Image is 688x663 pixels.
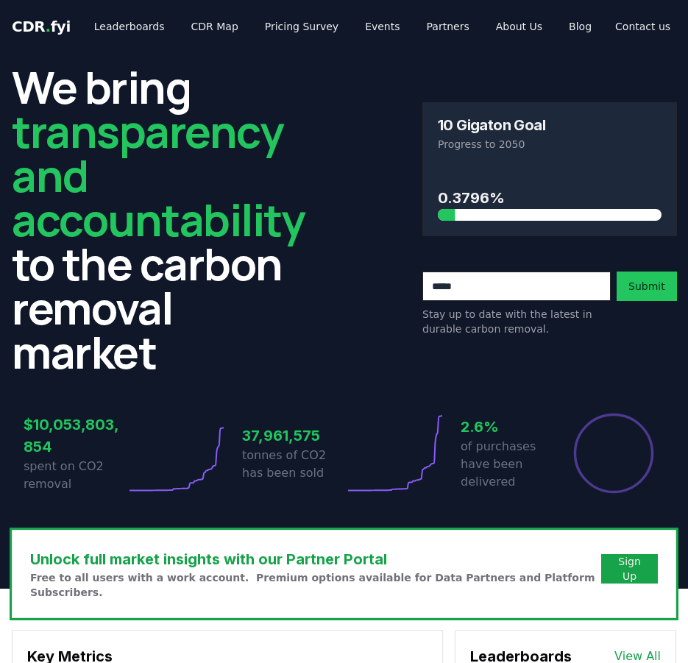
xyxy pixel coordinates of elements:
[12,101,305,249] span: transparency and accountability
[557,13,603,40] a: Blog
[461,416,563,438] h3: 2.6%
[242,447,344,482] p: tonnes of CO2 has been sold
[438,187,662,209] h3: 0.3796%
[484,13,554,40] a: About Us
[572,412,655,494] div: Percentage of sales delivered
[253,13,350,40] a: Pricing Survey
[30,570,601,600] p: Free to all users with a work account. Premium options available for Data Partners and Platform S...
[24,458,126,493] p: spent on CO2 removal
[180,13,250,40] a: CDR Map
[30,548,601,570] h3: Unlock full market insights with our Partner Portal
[82,13,603,40] nav: Main
[12,18,71,35] span: CDR fyi
[82,13,177,40] a: Leaderboards
[613,554,646,584] a: Sign Up
[242,425,344,447] h3: 37,961,575
[415,13,481,40] a: Partners
[461,438,563,491] p: of purchases have been delivered
[617,272,677,301] button: Submit
[438,137,662,152] p: Progress to 2050
[422,307,611,336] p: Stay up to date with the latest in durable carbon removal.
[12,65,305,374] h2: We bring to the carbon removal market
[353,13,411,40] a: Events
[601,554,658,584] button: Sign Up
[24,414,126,458] h3: $10,053,803,854
[46,18,51,35] span: .
[12,16,71,37] a: CDR.fyi
[603,13,682,40] a: Contact us
[438,118,545,132] h3: 10 Gigaton Goal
